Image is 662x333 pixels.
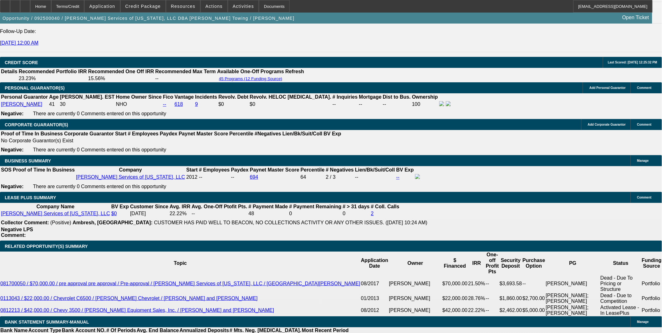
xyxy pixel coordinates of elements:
td: NHO [116,101,162,108]
b: BV Exp [324,131,341,136]
b: Percentile [301,167,325,172]
td: $1,860.00 [499,292,522,304]
a: Open Ticket [620,12,652,23]
td: 100 [412,101,438,108]
b: Vantage [175,94,194,100]
b: Customer Since [130,204,168,209]
th: PG [546,252,600,275]
b: # Coll. Calls [371,204,400,209]
span: Comment [637,196,652,199]
b: Company Name [36,204,74,209]
b: Start [115,131,126,136]
span: There are currently 0 Comments entered on this opportunity [33,111,166,116]
b: Revolv. Debt [218,94,249,100]
span: Manage [637,159,649,162]
b: Ambresh, [GEOGRAPHIC_DATA]: [73,220,153,225]
td: Dead - Due To Pricing or Structure [600,275,642,292]
a: 9 [195,101,198,107]
span: Comment [637,123,652,126]
img: facebook-icon.png [439,101,444,106]
a: 081700050 / $70,000.00 / pre approval pre approval / Pre-approval / [PERSON_NAME] Services of [US... [0,281,360,286]
th: Application Date [361,252,389,275]
td: $2,700.00 [522,292,545,304]
td: 28.76% [468,292,485,304]
b: Lien/Bk/Suit/Coll [355,167,395,172]
b: Ownership [412,94,438,100]
b: # Payment Made [249,204,288,209]
a: $0 [111,211,117,216]
th: Recommended Max Term [155,68,216,75]
span: Activities [233,4,254,9]
th: Available One-Off Programs [217,68,285,75]
span: There are currently 0 Comments entered on this opportunity [33,184,166,189]
span: (Positive) [50,220,71,225]
td: 41 [49,101,59,108]
span: Add Personal Guarantor [589,86,626,90]
td: 30 [60,101,115,108]
b: Age [49,94,58,100]
div: 2 / 3 [326,174,354,180]
td: $0 [218,101,249,108]
td: -- [486,275,500,292]
b: # Negatives [326,167,354,172]
th: Security Deposit [499,252,522,275]
a: 618 [175,101,183,107]
img: facebook-icon.png [415,174,420,179]
span: Actions [205,4,223,9]
th: Proof of Time In Business [13,167,75,173]
td: 48 [248,210,288,217]
span: BUSINESS SUMMARY [5,158,51,163]
a: 2 [371,211,374,216]
b: Negative: [1,184,24,189]
td: -- [231,174,249,181]
span: BANK STATEMENT SUMMARY-MANUAL [5,319,89,325]
td: [PERSON_NAME]; [PERSON_NAME] [546,304,600,316]
a: [PERSON_NAME] Services of [US_STATE], LLC [76,174,185,180]
b: Paynet Master Score [179,131,228,136]
td: -- [486,292,500,304]
td: $70,000.00 [442,275,468,292]
td: Portfolio [642,275,662,292]
td: 0 [289,210,342,217]
th: Status [600,252,642,275]
th: Funding Source [642,252,662,275]
b: # Payment Remaining [289,204,342,209]
button: Credit Package [121,0,166,12]
th: Recommended One Off IRR [88,68,154,75]
b: Negative: [1,111,24,116]
th: $ Financed [442,252,468,275]
span: -- [199,174,202,180]
b: Mortgage [359,94,382,100]
a: 0113043 / $22,000.00 / Chevrolet C6500 / [PERSON_NAME] Chevrolet / [PERSON_NAME] and [PERSON_NAME] [0,296,258,301]
button: Actions [201,0,227,12]
td: -- [486,304,500,316]
button: Resources [166,0,200,12]
td: 01/2013 [361,292,389,304]
a: 694 [250,174,258,180]
span: CUSTOMER HAS PAID WELL TO BEACON, NO COLLECTIONS ACTIVITY OR ANY OTHER ISSUES. ([DATE] 10:24 AM) [154,220,427,225]
td: 22.22% [169,210,191,217]
span: Application [89,4,115,9]
b: Negative: [1,147,24,152]
td: $42,000.00 [442,304,468,316]
b: Fico [163,94,173,100]
b: Start [186,167,198,172]
b: Corporate Guarantor [64,131,114,136]
span: Credit Package [125,4,161,9]
span: RELATED OPPORTUNITY(S) SUMMARY [5,244,88,249]
span: CREDIT SCORE [5,60,38,65]
th: SOS [1,167,12,173]
td: [PERSON_NAME] [389,304,442,316]
td: 23.23% [18,75,87,82]
span: LEASE PLUS SUMMARY [5,195,56,200]
span: Opportunity / 092500040 / [PERSON_NAME] Services of [US_STATE], LLC DBA [PERSON_NAME] Towing / [P... [3,16,294,21]
b: Lien/Bk/Suit/Coll [282,131,322,136]
span: CORPORATE GUARANTOR(S) [5,122,68,127]
td: $0 [249,101,332,108]
td: -- [155,75,216,82]
td: 22.22% [468,304,485,316]
b: BV Exp [111,204,129,209]
b: Revolv. HELOC [MEDICAL_DATA]. [250,94,331,100]
button: 45 Programs (12 Funding Source) [217,76,284,81]
td: $2,462.00 [499,304,522,316]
